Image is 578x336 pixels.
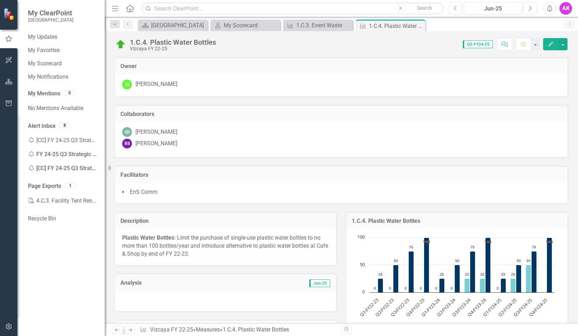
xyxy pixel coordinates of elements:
text: 50 [455,258,459,263]
img: ClearPoint Strategy [3,8,16,20]
text: 100 [546,239,553,244]
g: Target YTD, bar series 2 of 2 with 12 bars. [378,238,552,293]
path: Q3-FY23-24, 25. Actual YTD. [465,279,470,293]
text: Q4-FY24-25 [528,297,549,318]
div: [GEOGRAPHIC_DATA] [151,21,206,30]
button: Search [407,3,442,13]
div: My Scorecard [224,21,279,30]
text: 0 [405,286,407,291]
div: No Mentions Available [28,101,98,115]
text: Q1-FY24-25 [482,297,503,318]
path: Q2-FY22-23, 50. Target YTD. [393,265,399,293]
input: Search ClearPoint... [141,2,444,15]
small: [GEOGRAPHIC_DATA] [28,17,74,23]
text: 100 [423,239,430,244]
text: Q1-FY22-23 [359,297,380,318]
text: 0 [362,288,365,295]
text: 75 [532,244,536,249]
text: 25 [378,272,383,277]
path: Q3-FY24-25, 50. Actual YTD. [526,265,531,293]
span: My ClearPoint [28,9,74,17]
a: My Notifications [28,73,98,81]
text: 0 [451,286,453,291]
path: Q1-FY24-25, 25. Target YTD. [501,279,506,293]
h3: 1.C.4. Plastic Water Bottles [352,218,562,224]
path: Q3-FY22-23, 75. Target YTD. [409,251,414,293]
strong: Plastic Water Bottles [122,234,174,241]
path: Q3-FY23-24, 75. Target YTD. [470,251,475,293]
text: Q2-FY22-23 [374,297,395,318]
div: 1 [65,183,76,189]
text: Q3-FY22-23 [390,297,410,318]
img: At or Above Target [115,39,126,50]
text: 25 [501,272,505,277]
div: [PERSON_NAME] [135,140,177,148]
a: Page Exports [28,182,61,190]
a: My Favorites [28,46,98,54]
text: 0 [420,286,422,291]
a: Measures [196,326,220,333]
text: 25 [440,272,444,277]
a: Vizcaya FY 22-25 [150,326,193,333]
div: 1.C.3. Event Waste [296,21,351,30]
div: IS [122,80,132,89]
path: Q2-FY24-25, 25. Actual YTD. [511,279,516,293]
path: Q4-FY22-23, 100. Target YTD. [424,238,429,293]
text: 0 [374,286,376,291]
div: [PERSON_NAME] [135,128,177,136]
path: Q3-FY24-25, 75. Target YTD. [532,251,537,293]
a: Recycle Bin [28,215,98,223]
text: 100 [485,239,491,244]
a: 4.C.3. Facility Tent Rental Achieve revenues [28,194,98,208]
text: 0 [497,286,499,291]
text: 25 [465,272,469,277]
div: 1.C.4. Plastic Water Bottles [130,38,216,46]
text: Q3-FY23-24 [451,297,472,318]
div: Vizcaya FY 22-25 [130,46,216,51]
text: 75 [409,244,413,249]
span: EnS Comm [130,189,157,195]
div: Jun-25 [466,5,519,13]
button: Jun-25 [464,2,522,15]
text: 0 [435,286,437,291]
h3: Owner [120,63,562,70]
text: Q2-FY24-25 [497,297,518,318]
text: Q3-FY24-25 [512,297,533,318]
text: Q2-FY23-24 [436,297,457,318]
div: 0 [64,90,75,96]
text: 50 [360,261,365,268]
text: Q4-FY22-23 [405,297,426,318]
a: Alert Inbox [28,122,55,130]
a: My Mentions [28,90,60,98]
text: 100 [357,234,365,240]
div: 8 [59,122,70,128]
div: » » [140,326,336,334]
div: [CC] FY 24-25 Q3 Strategic Plan - Enter your data Reminder [28,161,98,175]
text: 50 [517,258,521,263]
a: My Updates [28,33,98,41]
path: Q2-FY24-25, 50. Target YTD. [516,265,521,293]
h3: Description [120,218,331,224]
p: : Limit the purchase of single-use plastic water bottles to no more than 100 bottles/year and int... [122,234,329,258]
text: 25 [511,272,515,277]
a: My Scorecard [28,60,98,68]
text: 50 [394,258,398,263]
h3: Analysis [120,280,225,286]
h3: Collaborators [120,111,562,117]
text: 0 [389,286,391,291]
path: Q2-FY23-24, 50. Target YTD. [455,265,460,293]
path: Q4-FY23-24, 25. Actual YTD. [480,279,485,293]
div: FY 24-25 Q3 Strategic Plan - Enter your data Remin... [28,147,98,161]
div: [PERSON_NAME] [135,80,177,88]
div: [CC] FY 24-25 Q3 Strategic Plan - Enter your data Reminder [28,133,98,147]
text: 25 [480,272,484,277]
div: 1.C.4. Plastic Water Bottles [223,326,289,333]
path: Q1-FY23-24, 25. Target YTD. [439,279,445,293]
a: 1.C.3. Event Waste [285,21,351,30]
button: AK [560,2,572,15]
path: Q4-FY24-25, 100. Target YTD. [547,238,552,293]
text: 50 [526,258,531,263]
a: My Scorecard [212,21,279,30]
text: Q4-FY23-24 [466,297,488,318]
div: 1.C.4. Plastic Water Bottles [369,22,424,30]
